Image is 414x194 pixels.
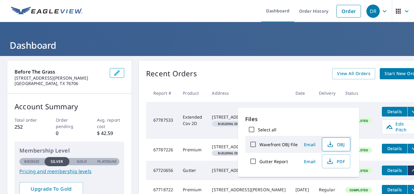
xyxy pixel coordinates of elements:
button: detailsBtn-67787533 [382,107,407,117]
span: Details [386,167,404,173]
div: [STREET_ADDRESS][PERSON_NAME] [212,187,285,193]
p: Silver [51,159,63,164]
p: [STREET_ADDRESS][PERSON_NAME] [15,75,105,81]
span: Email [302,159,317,164]
span: View All Orders [337,70,370,77]
p: 0 [56,130,83,137]
a: Order [336,5,361,18]
td: 67787226 [146,139,178,161]
th: Product [178,84,207,102]
p: $ 42.59 [97,130,125,137]
img: EV Logo [11,7,82,16]
button: PDF [322,154,350,168]
span: Details [386,146,404,151]
label: Gutter Report [259,159,288,164]
p: Total order [15,117,42,123]
td: Extended Cov 2D [178,102,207,139]
span: Upgrade To Gold [24,186,78,192]
button: OBJ [322,137,350,151]
td: [DATE] [291,102,314,139]
p: 252 [15,123,42,130]
p: Before the Grass [15,68,105,75]
td: 67787533 [146,102,178,139]
a: Pricing and membership levels [19,168,119,175]
h1: Dashboard [7,39,407,51]
p: Order pending [56,117,83,130]
p: Platinum [97,159,116,164]
label: Select all [258,127,276,133]
th: Date [291,84,314,102]
button: Email [300,140,319,149]
span: DG [214,122,248,125]
th: Report # [146,84,178,102]
span: OBJ [326,141,345,148]
em: Building ID [218,122,238,125]
p: Membership Level [19,146,119,155]
td: Premium [178,139,207,161]
button: detailsBtn-67720656 [382,166,407,175]
span: Email [302,142,317,147]
div: [STREET_ADDRESS][PERSON_NAME] [212,167,285,173]
p: Bronze [24,159,39,164]
p: Gold [77,159,87,164]
button: detailsBtn-67787226 [382,144,407,153]
p: [GEOGRAPHIC_DATA], TX 76706 [15,81,105,86]
span: Details [386,187,404,192]
a: View All Orders [332,68,375,79]
div: [STREET_ADDRESS] [212,114,285,120]
span: PDF [326,158,345,165]
p: Account Summary [15,101,124,112]
label: Wavefront OBJ File [259,142,298,147]
span: Details [386,109,404,114]
p: Files [245,115,352,123]
td: Gutter [178,161,207,180]
span: Completed [346,188,372,192]
p: Avg. report cost [97,117,125,130]
td: 67720656 [146,161,178,180]
span: Primary [214,152,255,155]
p: Recent Orders [146,68,197,79]
th: Address [207,84,290,102]
th: Status [340,84,377,102]
em: Building ID [218,152,238,155]
button: Email [300,157,319,166]
td: Regular [314,102,340,139]
div: [STREET_ADDRESS] [212,144,285,150]
th: Delivery [314,84,340,102]
div: DR [366,5,380,18]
